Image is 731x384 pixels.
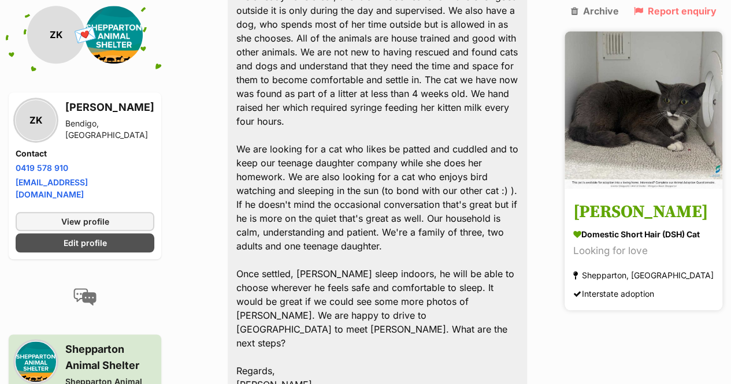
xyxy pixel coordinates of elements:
[65,118,154,141] div: Bendigo, [GEOGRAPHIC_DATA]
[27,6,85,64] div: ZK
[16,212,154,231] a: View profile
[573,286,654,302] div: Interstate adoption
[573,268,714,284] div: Shepparton, [GEOGRAPHIC_DATA]
[571,6,619,16] a: Archive
[61,215,109,228] span: View profile
[565,191,722,311] a: [PERSON_NAME] Domestic Short Hair (DSH) Cat Looking for love Shepparton, [GEOGRAPHIC_DATA] Inters...
[16,233,154,252] a: Edit profile
[16,100,56,140] div: ZK
[565,31,722,189] img: George
[16,148,154,159] h4: Contact
[16,341,56,382] img: Shepparton Animal Shelter profile pic
[85,6,143,64] img: Shepparton Animal Shelter profile pic
[573,200,714,226] h3: [PERSON_NAME]
[73,288,97,305] img: conversation-icon-4a6f8262b818ee0b60e3300018af0b2d0b884aa5de6e9bcb8d3d4eeb1a70a7c4.svg
[65,99,154,115] h3: [PERSON_NAME]
[65,341,154,374] h3: Shepparton Animal Shelter
[633,6,716,16] a: Report enquiry
[72,23,98,47] span: 💌
[16,163,68,173] a: 0419 578 910
[573,229,714,241] div: Domestic Short Hair (DSH) Cat
[573,244,714,259] div: Looking for love
[16,177,88,199] a: [EMAIL_ADDRESS][DOMAIN_NAME]
[64,237,107,249] span: Edit profile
